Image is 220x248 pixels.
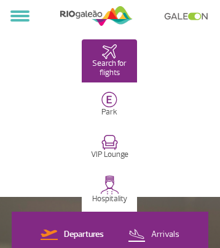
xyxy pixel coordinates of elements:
[151,229,179,241] p: Arrivals
[102,44,117,59] img: airplaneHomeActive.svg
[82,126,137,169] button: VIP Lounge
[101,92,117,108] img: carParkingHome.svg
[101,108,117,117] p: Park
[88,59,131,78] p: Search for flights
[101,135,118,150] img: vipRoom.svg
[82,82,137,126] button: Park
[37,227,108,243] button: Departures
[64,229,104,241] p: Departures
[124,227,183,243] button: Arrivals
[91,150,128,159] p: VIP Lounge
[92,194,127,204] p: Hospitality
[82,169,137,212] button: Hospitality
[100,175,119,194] img: hospitality.svg
[82,39,137,82] button: Search for flights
